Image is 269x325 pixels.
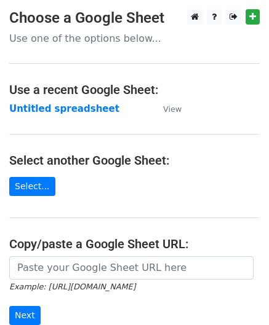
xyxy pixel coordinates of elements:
h3: Choose a Google Sheet [9,9,260,27]
a: View [151,103,182,114]
a: Select... [9,177,55,196]
a: Untitled spreadsheet [9,103,119,114]
h4: Select another Google Sheet: [9,153,260,168]
input: Paste your Google Sheet URL here [9,256,254,280]
h4: Copy/paste a Google Sheet URL: [9,237,260,251]
small: Example: [URL][DOMAIN_NAME] [9,282,135,291]
p: Use one of the options below... [9,32,260,45]
small: View [163,104,182,114]
input: Next [9,306,41,325]
h4: Use a recent Google Sheet: [9,82,260,97]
